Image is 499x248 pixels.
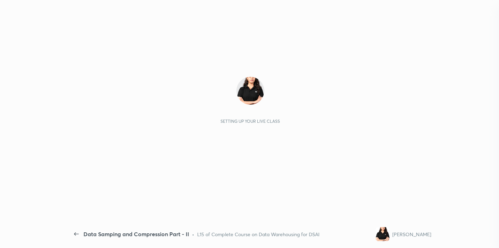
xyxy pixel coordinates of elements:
img: 4a770520920d42f4a83b4b5e06273ada.png [236,77,264,105]
img: 4a770520920d42f4a83b4b5e06273ada.png [376,227,389,241]
div: Setting up your live class [220,119,280,124]
div: Data Samping and Compression Part - II [83,230,189,238]
div: [PERSON_NAME] [392,231,431,238]
div: L15 of Complete Course on Data Warehousing for DSAI [197,231,320,238]
div: • [192,231,194,238]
